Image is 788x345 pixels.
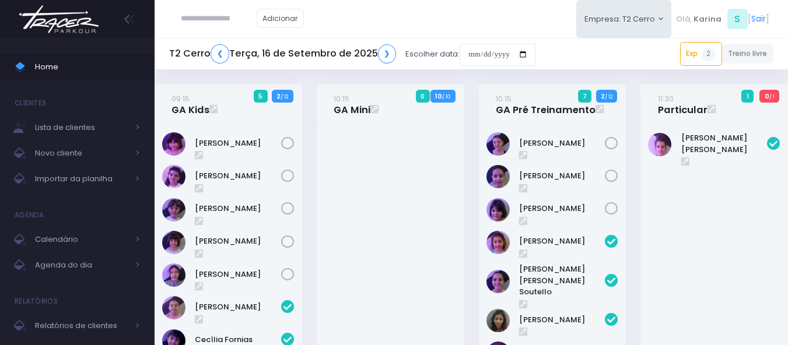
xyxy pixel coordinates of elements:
span: Calendário [35,232,128,247]
a: [PERSON_NAME] [PERSON_NAME] [681,132,768,155]
img: Jasmim rocha [486,132,510,156]
strong: 2 [601,91,605,101]
img: Chiara Real Oshima Hirata [162,132,185,156]
span: 0 [416,90,430,103]
img: Maria Laura Bertazzi [648,133,671,156]
span: Importar da planilha [35,171,128,186]
img: Clara Guimaraes Kron [162,165,185,188]
small: / 12 [605,93,612,100]
img: Luzia Rolfini Fernandes [486,165,510,188]
a: [PERSON_NAME] [PERSON_NAME] Soutello [519,263,605,298]
a: [PERSON_NAME] [519,170,605,182]
img: Malu Bernardes [486,198,510,221]
a: [PERSON_NAME] [195,170,281,182]
a: [PERSON_NAME] [519,235,605,247]
small: 09:15 [171,93,190,104]
div: Escolher data: [169,41,536,68]
span: Relatórios de clientes [35,318,128,333]
span: 5 [254,90,268,103]
strong: 0 [765,91,769,101]
span: Olá, [676,13,692,25]
h4: Agenda [15,203,44,227]
span: Karina [694,13,722,25]
span: Lista de clientes [35,120,128,135]
small: / 1 [769,93,775,100]
span: S [727,9,748,29]
a: Treino livre [722,44,774,64]
strong: 2 [276,91,281,101]
img: Ana Helena Soutello [486,270,510,293]
span: 1 [741,90,754,103]
div: [ ] [671,6,773,32]
strong: 10 [435,91,442,101]
img: Beatriz Cogo [162,296,185,319]
img: Alice Oliveira Castro [486,231,510,254]
a: 09:15GA Kids [171,93,209,116]
a: Adicionar [257,9,304,28]
span: Agenda do dia [35,258,128,273]
h5: T2 Cerro Terça, 16 de Setembro de 2025 [169,44,396,64]
a: Exp2 [680,42,722,65]
a: [PERSON_NAME] [519,138,605,149]
img: Mariana Abramo [162,231,185,254]
a: [PERSON_NAME] [519,314,605,326]
a: Sair [751,13,766,25]
span: 7 [578,90,592,103]
img: Olivia Chiesa [162,263,185,287]
img: Maria Clara Frateschi [162,198,185,221]
a: ❯ [378,44,397,64]
span: Novo cliente [35,146,128,161]
a: ❮ [211,44,229,64]
img: Julia de Campos Munhoz [486,309,510,332]
small: 10:15 [496,93,512,104]
a: [PERSON_NAME] [195,269,281,280]
small: / 10 [442,93,450,100]
small: 11:30 [658,93,674,104]
a: [PERSON_NAME] [195,138,281,149]
span: Home [35,59,140,75]
a: 10:15GA Mini [334,93,370,116]
a: 10:15GA Pré Treinamento [496,93,596,116]
small: 10:15 [334,93,349,104]
h4: Relatórios [15,290,58,313]
a: [PERSON_NAME] [195,235,281,247]
a: 11:30Particular [658,93,708,116]
a: [PERSON_NAME] [195,301,281,313]
small: / 12 [281,93,288,100]
span: 2 [702,47,716,61]
h4: Clientes [15,91,46,115]
a: [PERSON_NAME] [195,203,281,214]
a: [PERSON_NAME] [519,203,605,214]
